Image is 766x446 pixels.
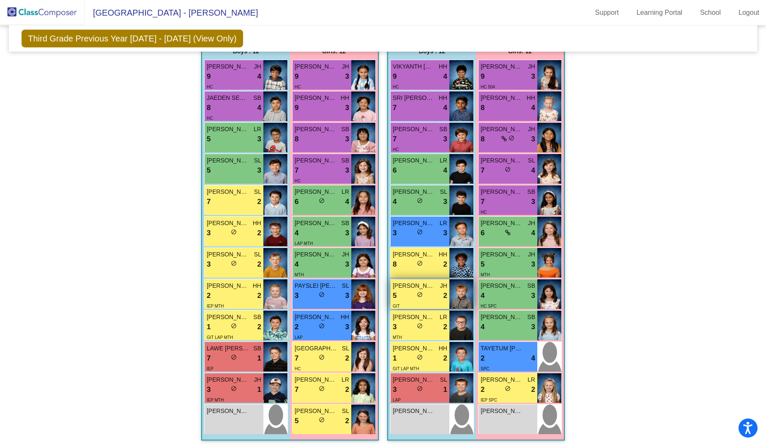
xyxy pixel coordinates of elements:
[341,94,349,102] span: HH
[295,94,337,102] span: [PERSON_NAME]
[393,313,435,322] span: [PERSON_NAME] [PERSON_NAME]
[481,219,523,228] span: [PERSON_NAME]
[393,219,435,228] span: [PERSON_NAME]
[295,366,301,371] span: HC
[207,322,211,333] span: 1
[295,416,298,427] span: 5
[439,125,447,134] span: SB
[257,71,261,82] span: 4
[531,228,535,239] span: 4
[393,125,435,134] span: [PERSON_NAME]
[393,366,419,371] span: GIT LAP MTH
[393,250,435,259] span: [PERSON_NAME]
[531,290,535,301] span: 3
[295,290,298,301] span: 3
[417,354,423,360] span: do_not_disturb_alt
[393,187,435,196] span: [PERSON_NAME]
[295,62,337,71] span: [PERSON_NAME]
[505,385,511,391] span: do_not_disturb_alt
[345,196,349,207] span: 4
[345,384,349,395] span: 2
[443,196,447,207] span: 3
[481,398,497,402] span: IEP SPC
[443,353,447,364] span: 2
[481,62,523,71] span: [PERSON_NAME]
[295,228,298,239] span: 4
[393,196,397,207] span: 4
[295,322,298,333] span: 2
[481,313,523,322] span: [PERSON_NAME]
[440,281,447,290] span: JH
[393,290,397,301] span: 5
[440,313,447,322] span: LR
[257,259,261,270] span: 2
[528,219,535,228] span: JH
[481,281,523,290] span: [PERSON_NAME]
[481,290,484,301] span: 4
[440,219,447,228] span: LR
[481,94,523,102] span: [PERSON_NAME]
[417,292,423,297] span: do_not_disturb_alt
[231,260,237,266] span: do_not_disturb_alt
[319,198,325,204] span: do_not_disturb_alt
[345,259,349,270] span: 3
[393,353,397,364] span: 1
[207,407,249,416] span: [PERSON_NAME]
[509,135,514,141] span: do_not_disturb_alt
[342,62,349,71] span: JH
[207,102,211,113] span: 8
[253,94,261,102] span: SB
[393,259,397,270] span: 8
[393,134,397,145] span: 7
[231,385,237,391] span: do_not_disturb_alt
[481,375,523,384] span: [PERSON_NAME]
[207,134,211,145] span: 5
[393,228,397,239] span: 3
[207,94,249,102] span: JAEDEN SERVITILLO
[295,259,298,270] span: 4
[295,196,298,207] span: 6
[393,281,435,290] span: [PERSON_NAME]
[253,313,261,322] span: SB
[528,375,535,384] span: LR
[528,250,535,259] span: JH
[417,229,423,235] span: do_not_disturb_alt
[481,273,490,277] span: MTH
[393,384,397,395] span: 3
[207,219,249,228] span: [PERSON_NAME]
[417,260,423,266] span: do_not_disturb_alt
[481,71,484,82] span: 9
[207,116,213,121] span: HC
[257,228,261,239] span: 2
[295,281,337,290] span: PAYSLEI [PERSON_NAME]
[481,134,484,145] span: 8
[342,187,349,196] span: LR
[341,219,349,228] span: SB
[531,165,535,176] span: 4
[443,384,447,395] span: 1
[207,85,213,89] span: HC
[207,281,249,290] span: [PERSON_NAME]
[481,102,484,113] span: 8
[481,344,523,353] span: TAYETUM [PERSON_NAME]
[588,6,626,19] a: Support
[231,229,237,235] span: do_not_disturb_alt
[257,290,261,301] span: 2
[207,187,249,196] span: [PERSON_NAME]
[531,353,535,364] span: 4
[345,353,349,364] span: 2
[481,407,523,416] span: [PERSON_NAME]
[393,147,399,152] span: HC
[443,134,447,145] span: 3
[341,313,349,322] span: HH
[295,85,301,89] span: HC
[295,71,298,82] span: 9
[527,187,535,196] span: SB
[345,290,349,301] span: 3
[393,156,435,165] span: [PERSON_NAME]
[207,71,211,82] span: 9
[481,250,523,259] span: [PERSON_NAME]
[528,125,535,134] span: JH
[257,353,261,364] span: 1
[207,250,249,259] span: [PERSON_NAME]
